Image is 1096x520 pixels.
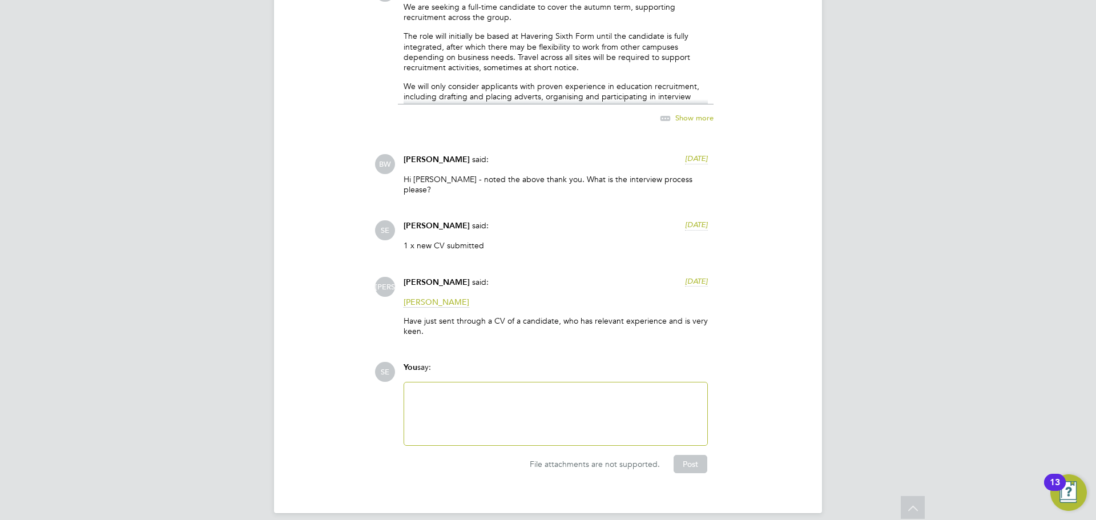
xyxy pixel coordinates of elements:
[1050,482,1060,497] div: 13
[1050,474,1087,511] button: Open Resource Center, 13 new notifications
[375,362,395,382] span: SE
[375,154,395,174] span: BW
[472,277,489,287] span: said:
[404,277,470,287] span: [PERSON_NAME]
[685,220,708,229] span: [DATE]
[375,277,395,297] span: [PERSON_NAME]
[685,276,708,286] span: [DATE]
[404,362,708,382] div: say:
[530,459,660,469] span: File attachments are not supported.
[674,455,707,473] button: Post
[675,113,714,123] span: Show more
[404,297,469,308] span: [PERSON_NAME]
[404,174,708,195] p: Hi [PERSON_NAME] - noted the above thank you. What is the interview process please?
[404,240,708,251] p: 1 x new CV submitted
[404,316,708,336] p: Have just sent through a CV of a candidate, who has relevant experience and is very keen.
[404,155,470,164] span: [PERSON_NAME]
[685,154,708,163] span: [DATE]
[472,220,489,231] span: said:
[404,81,708,133] p: We will only consider applicants with proven experience in education recruitment, including draft...
[404,362,417,372] span: You
[375,220,395,240] span: SE
[472,154,489,164] span: said:
[404,31,708,72] p: The role will initially be based at Havering Sixth Form until the candidate is fully integrated, ...
[404,2,708,22] p: We are seeking a full-time candidate to cover the autumn term, supporting recruitment across the ...
[404,221,470,231] span: [PERSON_NAME]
